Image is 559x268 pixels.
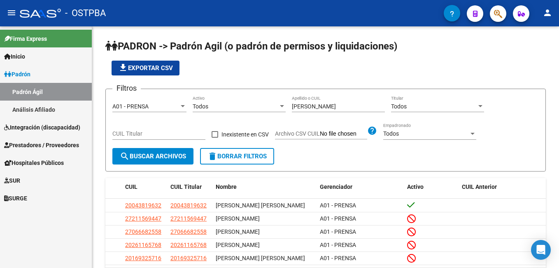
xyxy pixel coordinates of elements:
[391,103,407,110] span: Todos
[367,126,377,136] mat-icon: help
[320,228,356,235] span: A01 - PRENSA
[118,64,173,72] span: Exportar CSV
[543,8,552,18] mat-icon: person
[125,215,161,222] span: 27211569447
[4,123,80,132] span: Integración (discapacidad)
[65,4,106,22] span: - OSTPBA
[112,103,149,110] span: A01 - PRENSA
[4,34,47,43] span: Firma Express
[4,176,20,185] span: SUR
[320,183,352,190] span: Gerenciador
[404,178,459,196] datatable-header-cell: Activo
[125,183,137,190] span: CUIL
[118,63,128,73] mat-icon: file_download
[320,242,356,248] span: A01 - PRENSA
[216,255,305,261] span: [PERSON_NAME] [PERSON_NAME]
[122,178,167,196] datatable-header-cell: CUIL
[212,178,317,196] datatable-header-cell: Nombre
[170,228,207,235] span: 27066682558
[112,82,141,94] h3: Filtros
[4,52,25,61] span: Inicio
[125,242,161,248] span: 20261165768
[275,130,320,137] span: Archivo CSV CUIL
[112,148,193,165] button: Buscar Archivos
[216,242,260,248] span: [PERSON_NAME]
[7,8,16,18] mat-icon: menu
[170,215,207,222] span: 27211569447
[105,40,397,52] span: PADRON -> Padrón Agil (o padrón de permisos y liquidaciones)
[216,215,260,222] span: [PERSON_NAME]
[125,228,161,235] span: 27066682558
[200,148,274,165] button: Borrar Filtros
[193,103,208,110] span: Todos
[221,129,269,139] span: Inexistente en CSV
[170,183,202,190] span: CUIL Titular
[170,255,207,261] span: 20169325716
[216,183,237,190] span: Nombre
[4,141,79,150] span: Prestadores / Proveedores
[462,183,497,190] span: CUIL Anterior
[167,178,212,196] datatable-header-cell: CUIL Titular
[125,255,161,261] span: 20169325716
[170,242,207,248] span: 20261165768
[120,151,130,161] mat-icon: search
[125,202,161,209] span: 20043819632
[112,61,179,75] button: Exportar CSV
[216,228,260,235] span: [PERSON_NAME]
[383,130,399,137] span: Todos
[531,240,551,260] div: Open Intercom Messenger
[216,202,305,209] span: [PERSON_NAME] [PERSON_NAME]
[459,178,546,196] datatable-header-cell: CUIL Anterior
[320,202,356,209] span: A01 - PRENSA
[120,153,186,160] span: Buscar Archivos
[4,70,30,79] span: Padrón
[320,130,367,138] input: Archivo CSV CUIL
[317,178,404,196] datatable-header-cell: Gerenciador
[207,151,217,161] mat-icon: delete
[207,153,267,160] span: Borrar Filtros
[320,255,356,261] span: A01 - PRENSA
[4,158,64,167] span: Hospitales Públicos
[320,215,356,222] span: A01 - PRENSA
[170,202,207,209] span: 20043819632
[4,194,27,203] span: SURGE
[407,183,424,190] span: Activo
